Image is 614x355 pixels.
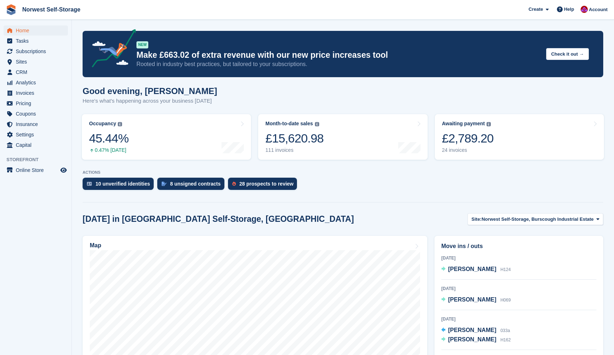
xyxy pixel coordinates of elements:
a: menu [4,88,68,98]
a: menu [4,98,68,108]
a: Awaiting payment £2,789.20 24 invoices [435,114,604,160]
p: Make £663.02 of extra revenue with our new price increases tool [136,50,540,60]
img: price-adjustments-announcement-icon-8257ccfd72463d97f412b2fc003d46551f7dbcb40ab6d574587a9cd5c0d94... [86,29,136,70]
span: Site: [471,216,482,223]
div: [DATE] [441,316,596,322]
span: Home [16,25,59,36]
div: [DATE] [441,285,596,292]
h2: [DATE] in [GEOGRAPHIC_DATA] Self-Storage, [GEOGRAPHIC_DATA] [83,214,354,224]
a: [PERSON_NAME] 033a [441,326,510,335]
a: 28 prospects to review [228,178,301,193]
span: Create [529,6,543,13]
span: Invoices [16,88,59,98]
div: [DATE] [441,255,596,261]
span: Subscriptions [16,46,59,56]
img: contract_signature_icon-13c848040528278c33f63329250d36e43548de30e8caae1d1a13099fd9432cc5.svg [162,182,167,186]
div: 28 prospects to review [239,181,294,187]
div: 24 invoices [442,147,494,153]
img: icon-info-grey-7440780725fd019a000dd9b08b2336e03edf1995a4989e88bcd33f0948082b44.svg [118,122,122,126]
span: Help [564,6,574,13]
a: menu [4,109,68,119]
a: [PERSON_NAME] H069 [441,295,511,305]
a: 8 unsigned contracts [157,178,228,193]
a: menu [4,46,68,56]
a: menu [4,57,68,67]
p: ACTIONS [83,170,603,175]
a: menu [4,25,68,36]
span: Norwest Self-Storage, Burscough Industrial Estate [482,216,594,223]
span: Capital [16,140,59,150]
span: H069 [501,298,511,303]
img: icon-info-grey-7440780725fd019a000dd9b08b2336e03edf1995a4989e88bcd33f0948082b44.svg [315,122,319,126]
img: Daniel Grensinger [581,6,588,13]
span: Coupons [16,109,59,119]
a: [PERSON_NAME] H124 [441,265,511,274]
a: menu [4,119,68,129]
a: menu [4,67,68,77]
h2: Move ins / outs [441,242,596,251]
div: 111 invoices [265,147,324,153]
div: 10 unverified identities [96,181,150,187]
p: Rooted in industry best practices, but tailored to your subscriptions. [136,60,540,68]
button: Check it out → [546,48,589,60]
span: [PERSON_NAME] [448,327,496,333]
a: [PERSON_NAME] H162 [441,335,511,345]
button: Site: Norwest Self-Storage, Burscough Industrial Estate [468,213,603,225]
span: Online Store [16,165,59,175]
div: Month-to-date sales [265,121,313,127]
a: Norwest Self-Storage [19,4,83,15]
img: stora-icon-8386f47178a22dfd0bd8f6a31ec36ba5ce8667c1dd55bd0f319d3a0aa187defe.svg [6,4,17,15]
span: Pricing [16,98,59,108]
a: menu [4,165,68,175]
a: menu [4,140,68,150]
a: Occupancy 45.44% 0.47% [DATE] [82,114,251,160]
a: 10 unverified identities [83,178,157,193]
span: [PERSON_NAME] [448,336,496,342]
h1: Good evening, [PERSON_NAME] [83,86,217,96]
span: [PERSON_NAME] [448,266,496,272]
div: Awaiting payment [442,121,485,127]
span: H162 [501,337,511,342]
div: NEW [136,41,148,48]
span: Storefront [6,156,71,163]
div: £15,620.98 [265,131,324,146]
span: Analytics [16,78,59,88]
div: 45.44% [89,131,129,146]
span: Tasks [16,36,59,46]
img: icon-info-grey-7440780725fd019a000dd9b08b2336e03edf1995a4989e88bcd33f0948082b44.svg [487,122,491,126]
span: CRM [16,67,59,77]
div: 8 unsigned contracts [170,181,221,187]
span: [PERSON_NAME] [448,296,496,303]
h2: Map [90,242,101,249]
span: 033a [501,328,510,333]
a: Month-to-date sales £15,620.98 111 invoices [258,114,427,160]
span: Sites [16,57,59,67]
span: Account [589,6,608,13]
p: Here's what's happening across your business [DATE] [83,97,217,105]
a: menu [4,130,68,140]
img: verify_identity-adf6edd0f0f0b5bbfe63781bf79b02c33cf7c696d77639b501bdc392416b5a36.svg [87,182,92,186]
div: Occupancy [89,121,116,127]
span: Insurance [16,119,59,129]
img: prospect-51fa495bee0391a8d652442698ab0144808aea92771e9ea1ae160a38d050c398.svg [232,182,236,186]
a: menu [4,78,68,88]
span: H124 [501,267,511,272]
div: £2,789.20 [442,131,494,146]
div: 0.47% [DATE] [89,147,129,153]
span: Settings [16,130,59,140]
a: menu [4,36,68,46]
a: Preview store [59,166,68,174]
